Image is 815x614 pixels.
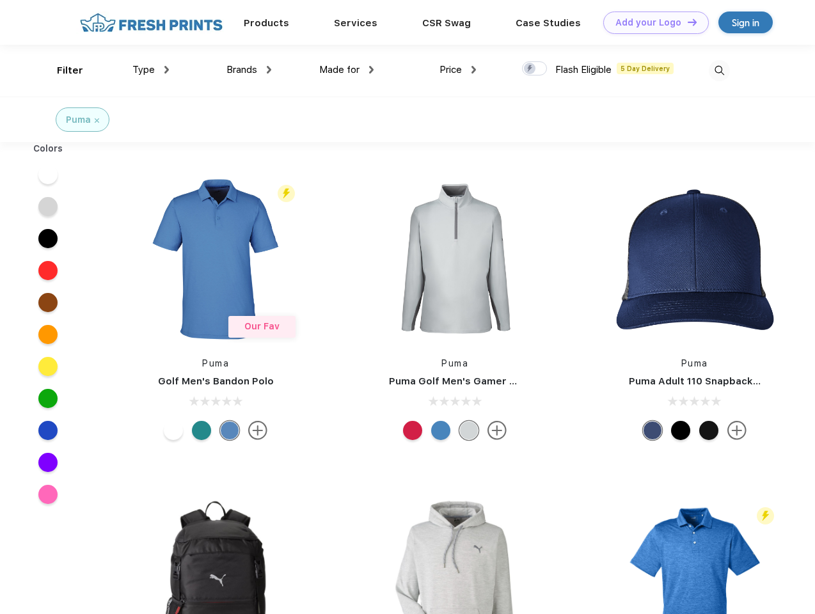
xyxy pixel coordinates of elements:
[244,17,289,29] a: Products
[643,421,662,440] div: Peacoat Qut Shd
[699,421,718,440] div: Pma Blk with Pma Blk
[487,421,507,440] img: more.svg
[403,421,422,440] div: Ski Patrol
[610,174,780,344] img: func=resize&h=266
[459,421,479,440] div: High Rise
[471,66,476,74] img: dropdown.png
[681,358,708,368] a: Puma
[95,118,99,123] img: filter_cancel.svg
[66,113,91,127] div: Puma
[131,174,301,344] img: func=resize&h=266
[202,358,229,368] a: Puma
[334,17,377,29] a: Services
[220,421,239,440] div: Lake Blue
[431,421,450,440] div: Bright Cobalt
[244,321,280,331] span: Our Fav
[757,507,774,524] img: flash_active_toggle.svg
[617,63,674,74] span: 5 Day Delivery
[57,63,83,78] div: Filter
[732,15,759,30] div: Sign in
[132,64,155,75] span: Type
[158,375,274,387] a: Golf Men's Bandon Polo
[248,421,267,440] img: more.svg
[76,12,226,34] img: fo%20logo%202.webp
[422,17,471,29] a: CSR Swag
[24,142,73,155] div: Colors
[267,66,271,74] img: dropdown.png
[441,358,468,368] a: Puma
[709,60,730,81] img: desktop_search.svg
[727,421,747,440] img: more.svg
[615,17,681,28] div: Add your Logo
[164,66,169,74] img: dropdown.png
[278,185,295,202] img: flash_active_toggle.svg
[718,12,773,33] a: Sign in
[555,64,612,75] span: Flash Eligible
[671,421,690,440] div: Pma Blk Pma Blk
[164,421,183,440] div: Bright White
[389,375,591,387] a: Puma Golf Men's Gamer Golf Quarter-Zip
[688,19,697,26] img: DT
[369,66,374,74] img: dropdown.png
[192,421,211,440] div: Green Lagoon
[319,64,360,75] span: Made for
[370,174,540,344] img: func=resize&h=266
[439,64,462,75] span: Price
[226,64,257,75] span: Brands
